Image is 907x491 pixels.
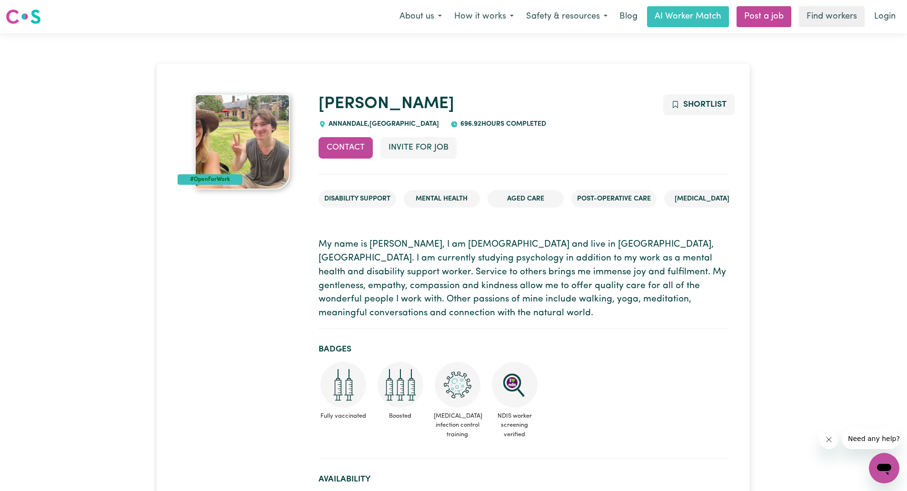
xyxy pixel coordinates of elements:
h2: Availability [319,474,729,484]
li: Aged Care [488,190,564,208]
button: Add to shortlist [663,94,735,115]
iframe: Message from company [842,428,899,449]
a: Find workers [799,6,865,27]
iframe: Button to launch messaging window [869,453,899,483]
span: Boosted [376,408,425,424]
img: NDIS Worker Screening Verified [492,362,538,408]
li: Post-operative care [571,190,657,208]
img: Care and support worker has received 2 doses of COVID-19 vaccine [320,362,366,408]
img: CS Academy: COVID-19 Infection Control Training course completed [435,362,480,408]
a: Login [868,6,901,27]
li: Disability Support [319,190,396,208]
img: Care and support worker has received booster dose of COVID-19 vaccination [378,362,423,408]
img: Careseekers logo [6,8,41,25]
span: NDIS worker screening verified [490,408,539,443]
span: Need any help? [6,7,58,14]
button: Contact [319,137,373,158]
span: Shortlist [683,100,727,109]
h2: Badges [319,344,729,354]
span: 696.92 hours completed [458,120,546,128]
span: ANNANDALE , [GEOGRAPHIC_DATA] [326,120,439,128]
iframe: Close message [819,430,838,449]
a: AI Worker Match [647,6,729,27]
p: My name is [PERSON_NAME], I am [DEMOGRAPHIC_DATA] and live in [GEOGRAPHIC_DATA], [GEOGRAPHIC_DATA... [319,238,729,321]
li: [MEDICAL_DATA] [664,190,740,208]
button: Invite for Job [380,137,457,158]
span: [MEDICAL_DATA] infection control training [433,408,482,443]
a: Blog [614,6,643,27]
div: #OpenForWork [178,174,242,185]
a: Careseekers logo [6,6,41,28]
a: Post a job [737,6,791,27]
a: Darcy's profile picture'#OpenForWork [178,94,307,190]
img: Darcy [195,94,290,190]
button: How it works [448,7,520,27]
button: About us [393,7,448,27]
li: Mental Health [404,190,480,208]
span: Fully vaccinated [319,408,368,424]
button: Safety & resources [520,7,614,27]
a: [PERSON_NAME] [319,96,454,112]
